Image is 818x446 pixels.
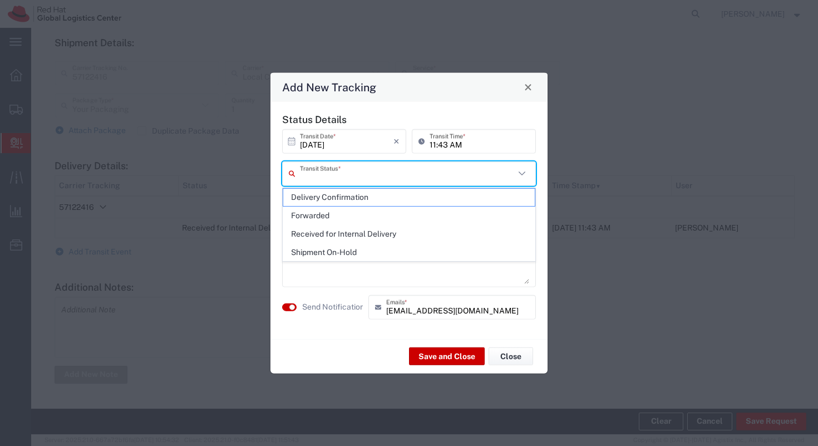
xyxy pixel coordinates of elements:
span: Shipment On-Hold [283,244,535,261]
button: Close [520,79,536,95]
h4: Add New Tracking [282,79,376,95]
h5: Status Details [282,113,536,125]
span: Received for Internal Delivery [283,226,535,243]
button: Save and Close [409,347,485,365]
i: × [393,132,400,150]
span: Forwarded [283,207,535,224]
button: Close [489,347,533,365]
label: Send Notification [302,301,364,313]
agx-label: Send Notification [302,301,363,313]
span: Delivery Confirmation [283,189,535,206]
